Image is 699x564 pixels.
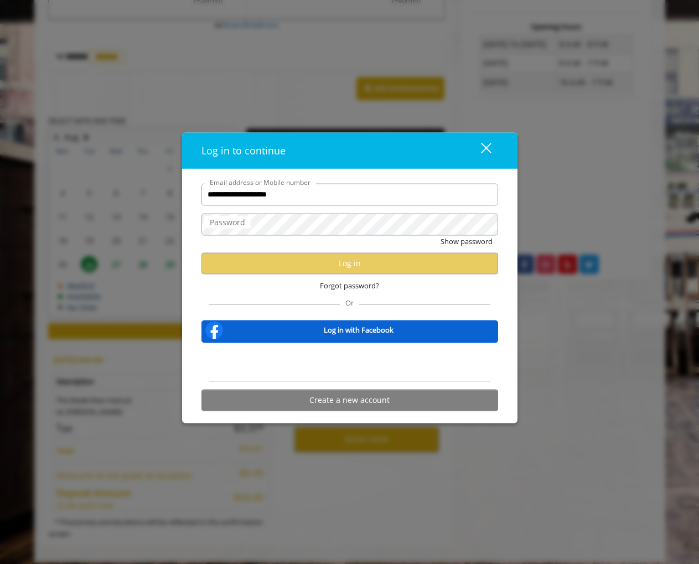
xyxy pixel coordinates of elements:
b: Log in with Facebook [324,324,393,336]
input: Email address or Mobile number [201,183,498,205]
label: Password [204,216,251,228]
label: Email address or Mobile number [204,177,316,187]
span: Log in to continue [201,143,286,157]
input: Password [201,213,498,235]
iframe: Sign in with Google Button [293,350,406,374]
img: facebook-logo [203,319,225,341]
div: close dialog [468,142,490,159]
button: Create a new account [201,389,498,411]
span: Or [340,297,359,307]
span: Forgot password? [320,280,379,291]
div: Sign in with Google. Opens in new tab [299,350,401,374]
button: Show password [441,235,493,247]
button: Log in [201,252,498,274]
button: close dialog [460,139,498,162]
